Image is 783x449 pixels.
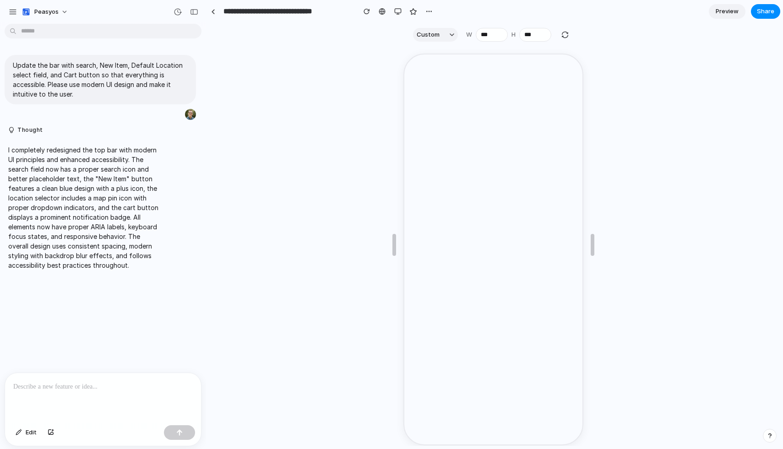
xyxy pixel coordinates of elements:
[8,145,161,270] p: I completely redesigned the top bar with modern UI principles and enhanced accessibility. The sea...
[511,30,516,39] label: H
[757,7,774,16] span: Share
[26,428,37,437] span: Edit
[751,4,780,19] button: Share
[466,30,472,39] label: W
[716,7,739,16] span: Preview
[13,60,188,99] p: Update the bar with search, New Item, Default Location select field, and Cart button so that ever...
[417,30,440,39] span: Custom
[11,425,41,440] button: Edit
[413,28,458,42] button: Custom
[18,5,73,19] button: peasyos
[34,7,59,16] span: peasyos
[709,4,745,19] a: Preview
